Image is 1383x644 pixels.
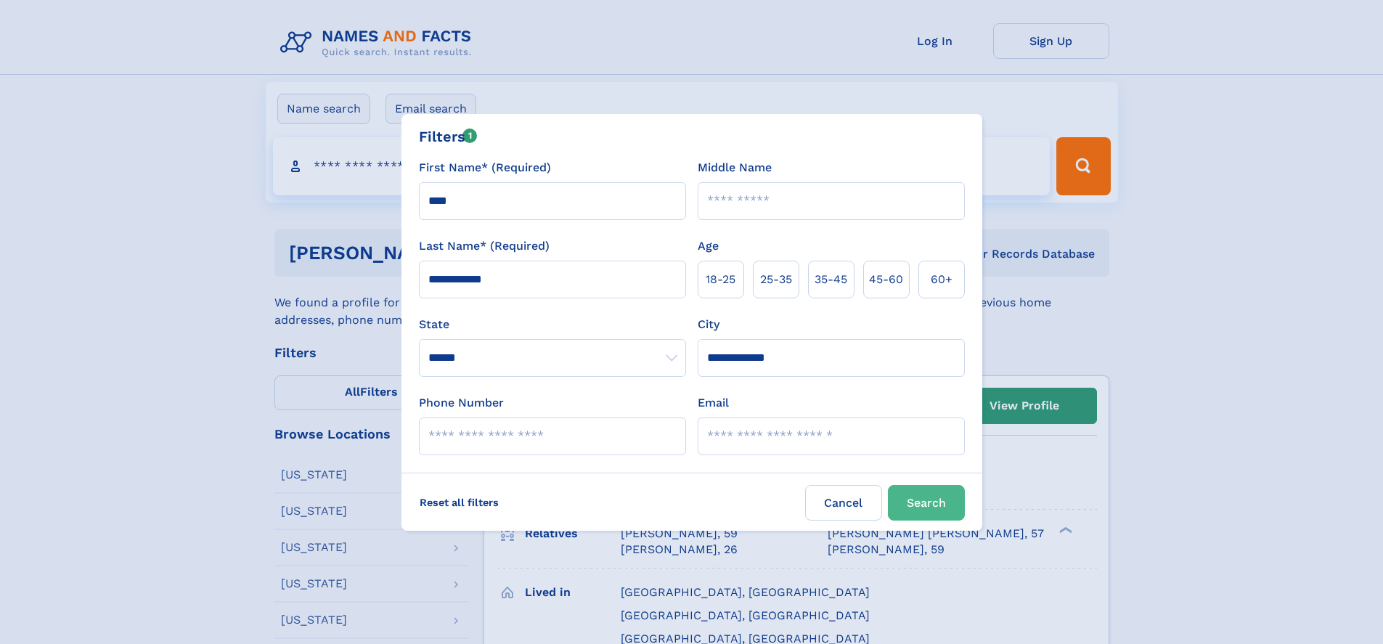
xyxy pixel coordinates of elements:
span: 45‑60 [869,271,903,288]
span: 18‑25 [706,271,735,288]
label: City [698,316,719,333]
button: Search [888,485,965,521]
span: 35‑45 [815,271,847,288]
label: First Name* (Required) [419,159,551,176]
label: Last Name* (Required) [419,237,550,255]
label: Middle Name [698,159,772,176]
label: Age [698,237,719,255]
label: State [419,316,686,333]
div: Filters [419,126,478,147]
span: 60+ [931,271,952,288]
label: Phone Number [419,394,504,412]
span: 25‑35 [760,271,792,288]
label: Email [698,394,729,412]
label: Reset all filters [410,485,508,520]
label: Cancel [805,485,882,521]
